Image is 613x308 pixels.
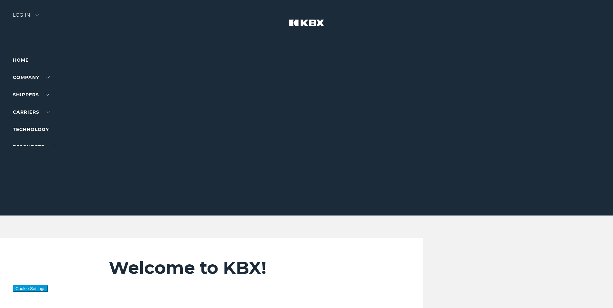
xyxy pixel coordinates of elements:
[13,13,39,22] div: Log in
[13,144,55,150] a: RESOURCES
[109,257,385,278] h2: Welcome to KBX!
[13,92,49,98] a: SHIPPERS
[13,75,50,80] a: Company
[13,57,29,63] a: Home
[13,109,50,115] a: Carriers
[13,285,48,292] button: Cookie Settings
[283,13,331,41] img: kbx logo
[35,14,39,16] img: arrow
[13,127,49,132] a: Technology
